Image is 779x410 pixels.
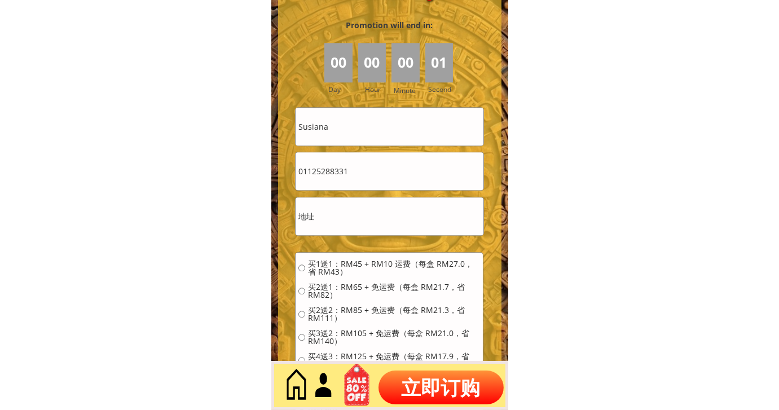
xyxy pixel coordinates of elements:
[308,283,480,299] span: 买2送1：RM65 + 免运费（每盒 RM21.7，省 RM82）
[365,84,389,95] h3: Hour
[328,84,357,95] h3: Day
[308,329,480,345] span: 买3送2：RM105 + 免运费（每盒 RM21.0，省 RM140）
[308,306,480,322] span: 买2送2：RM85 + 免运费（每盒 RM21.3，省 RM111）
[296,197,483,235] input: 地址
[308,352,480,368] span: 买4送3：RM125 + 免运费（每盒 RM17.9，省 RM218）
[394,85,419,96] h3: Minute
[379,371,504,404] p: 立即订购
[428,84,456,95] h3: Second
[308,260,480,276] span: 买1送1：RM45 + RM10 运费（每盒 RM27.0，省 RM43）
[296,152,483,190] input: 电话
[325,19,453,32] h3: Promotion will end in:
[296,108,483,146] input: 姓名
